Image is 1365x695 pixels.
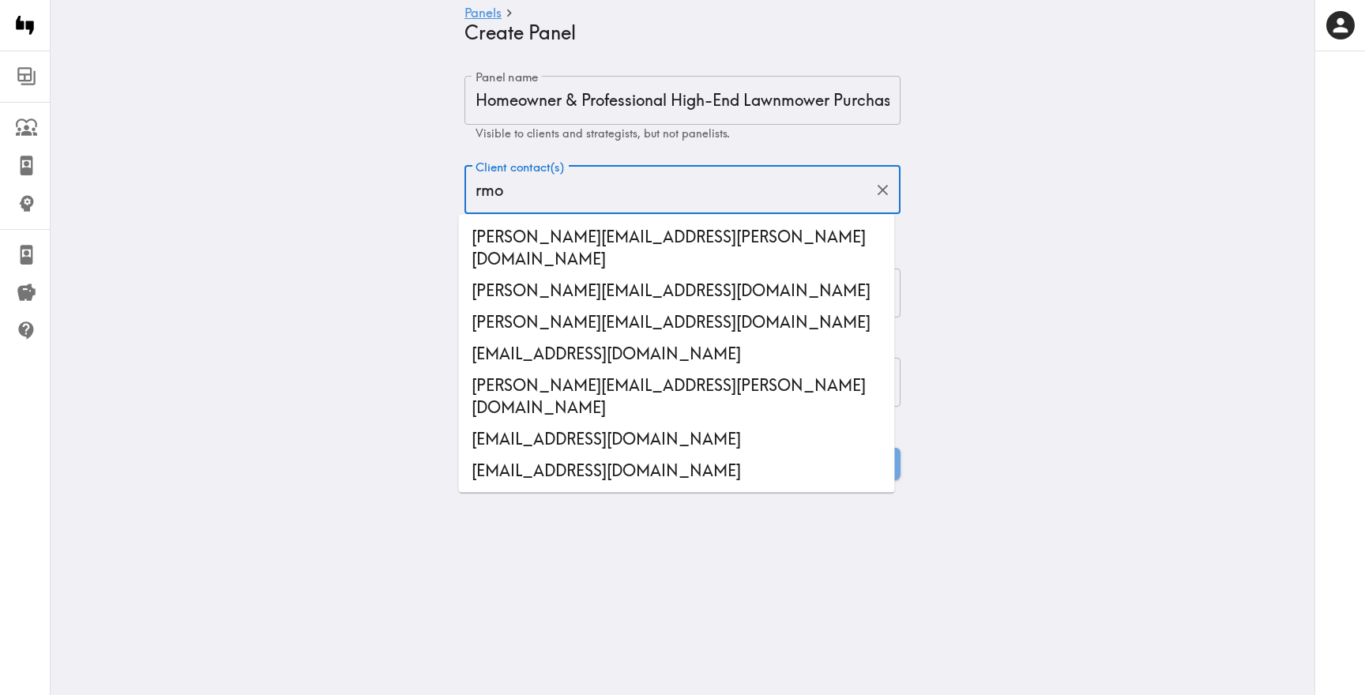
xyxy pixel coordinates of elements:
span: Visible to clients and strategists, but not panelists. [476,126,730,141]
li: [EMAIL_ADDRESS][DOMAIN_NAME] [459,455,895,486]
label: Panel name [476,69,539,86]
img: Instapanel [9,9,41,41]
li: [PERSON_NAME][EMAIL_ADDRESS][PERSON_NAME][DOMAIN_NAME] [459,221,895,275]
li: [PERSON_NAME][EMAIL_ADDRESS][DOMAIN_NAME] [459,306,895,338]
li: [EMAIL_ADDRESS][DOMAIN_NAME] [459,423,895,455]
li: [PERSON_NAME][EMAIL_ADDRESS][PERSON_NAME][DOMAIN_NAME] [459,370,895,423]
button: Clear [871,178,895,202]
li: [PERSON_NAME][EMAIL_ADDRESS][DOMAIN_NAME] [459,275,895,306]
h4: Create Panel [464,21,888,44]
li: [EMAIL_ADDRESS][DOMAIN_NAME] [459,338,895,370]
label: Client contact(s) [476,159,564,176]
a: Panels [464,6,502,21]
li: [EMAIL_ADDRESS][DOMAIN_NAME] [459,486,895,518]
